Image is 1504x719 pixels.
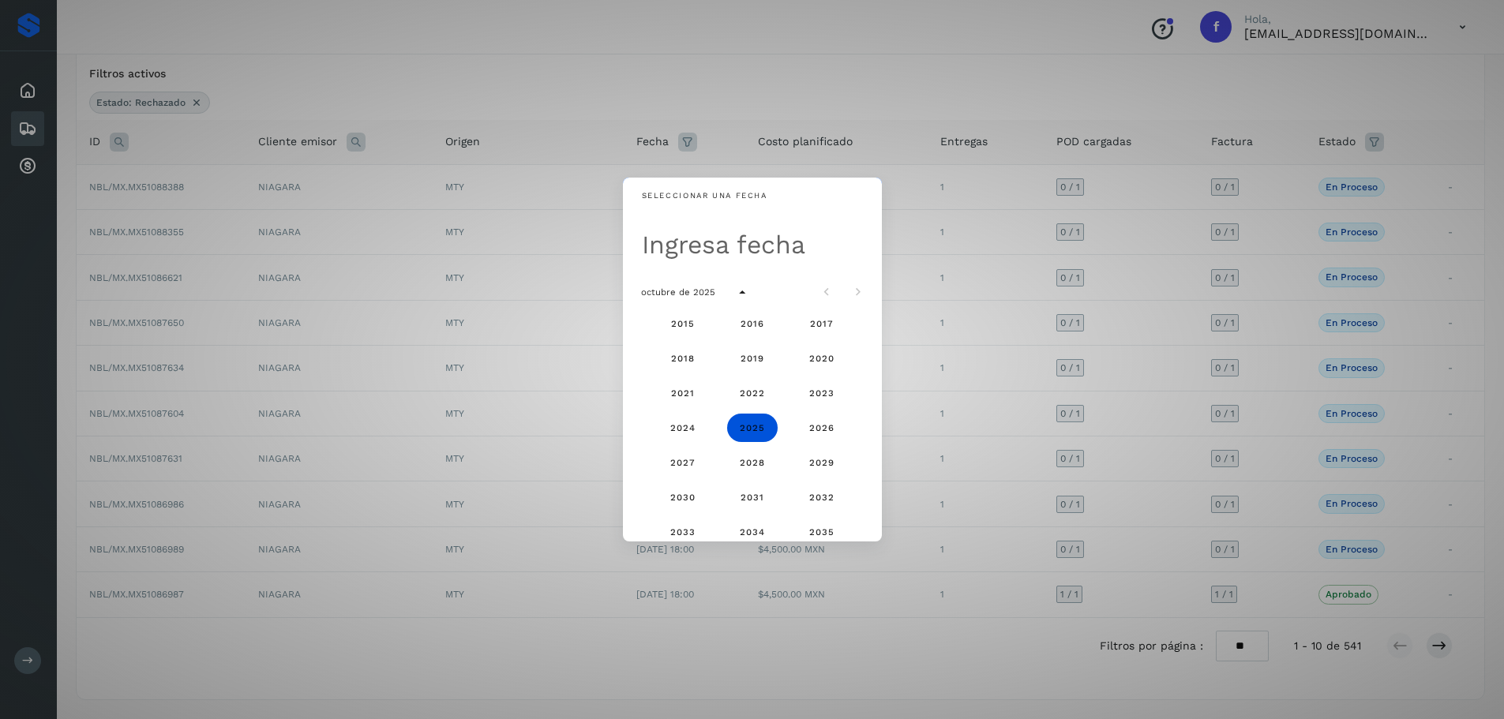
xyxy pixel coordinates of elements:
span: 2022 [739,388,765,399]
button: 2027 [658,448,708,477]
div: Seleccionar una fecha [642,190,767,202]
span: 2019 [740,353,764,364]
button: 2026 [797,414,847,442]
span: 2027 [669,457,696,468]
button: 2034 [727,518,778,546]
button: 2032 [797,483,847,511]
button: 2020 [797,344,847,373]
span: 2023 [808,388,835,399]
span: 2020 [808,353,835,364]
span: 2026 [808,422,835,433]
button: 2016 [727,309,778,338]
span: 2025 [739,422,765,433]
span: 2028 [739,457,765,468]
span: 2031 [740,492,764,503]
span: 2035 [808,526,835,537]
button: 2017 [797,309,847,338]
span: 2034 [739,526,765,537]
span: 2018 [670,353,695,364]
span: 2024 [669,422,696,433]
button: octubre de 2025 [628,278,728,306]
button: 2015 [658,309,708,338]
span: 2016 [740,318,764,329]
span: 2015 [670,318,695,329]
span: octubre de 2025 [640,286,715,298]
button: Seleccionar año [728,278,756,306]
button: 2035 [797,518,847,546]
button: 2018 [658,344,708,373]
button: 2033 [658,518,708,546]
span: 2021 [670,388,695,399]
button: 2030 [658,483,708,511]
span: 2029 [808,457,835,468]
button: 2028 [727,448,778,477]
button: 2025 [727,414,778,442]
button: 2031 [727,483,778,511]
span: 2017 [809,318,834,329]
button: 2023 [797,379,847,407]
button: 2021 [658,379,708,407]
button: 2019 [727,344,778,373]
span: 2032 [808,492,835,503]
button: 2029 [797,448,847,477]
button: 2022 [727,379,778,407]
div: Ingresa fecha [642,229,872,260]
span: 2033 [669,526,696,537]
span: 2030 [669,492,696,503]
button: 2024 [658,414,708,442]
